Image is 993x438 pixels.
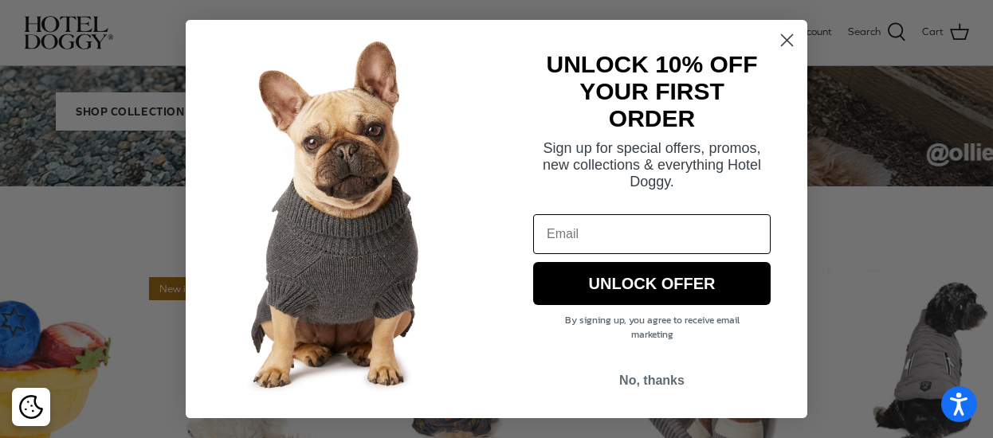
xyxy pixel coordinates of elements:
[533,262,771,305] button: UNLOCK OFFER
[186,20,496,418] img: 7cf315d2-500c-4d0a-a8b4-098d5756016d.jpeg
[17,393,45,421] button: Cookie policy
[19,395,43,419] img: Cookie policy
[773,26,801,54] button: Close dialog
[533,214,771,254] input: Email
[543,140,761,190] span: Sign up for special offers, promos, new collections & everything Hotel Doggy.
[546,51,757,131] strong: UNLOCK 10% OFF YOUR FIRST ORDER
[533,366,771,396] button: No, thanks
[12,388,50,426] div: Cookie policy
[565,313,740,342] span: By signing up, you agree to receive email marketing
